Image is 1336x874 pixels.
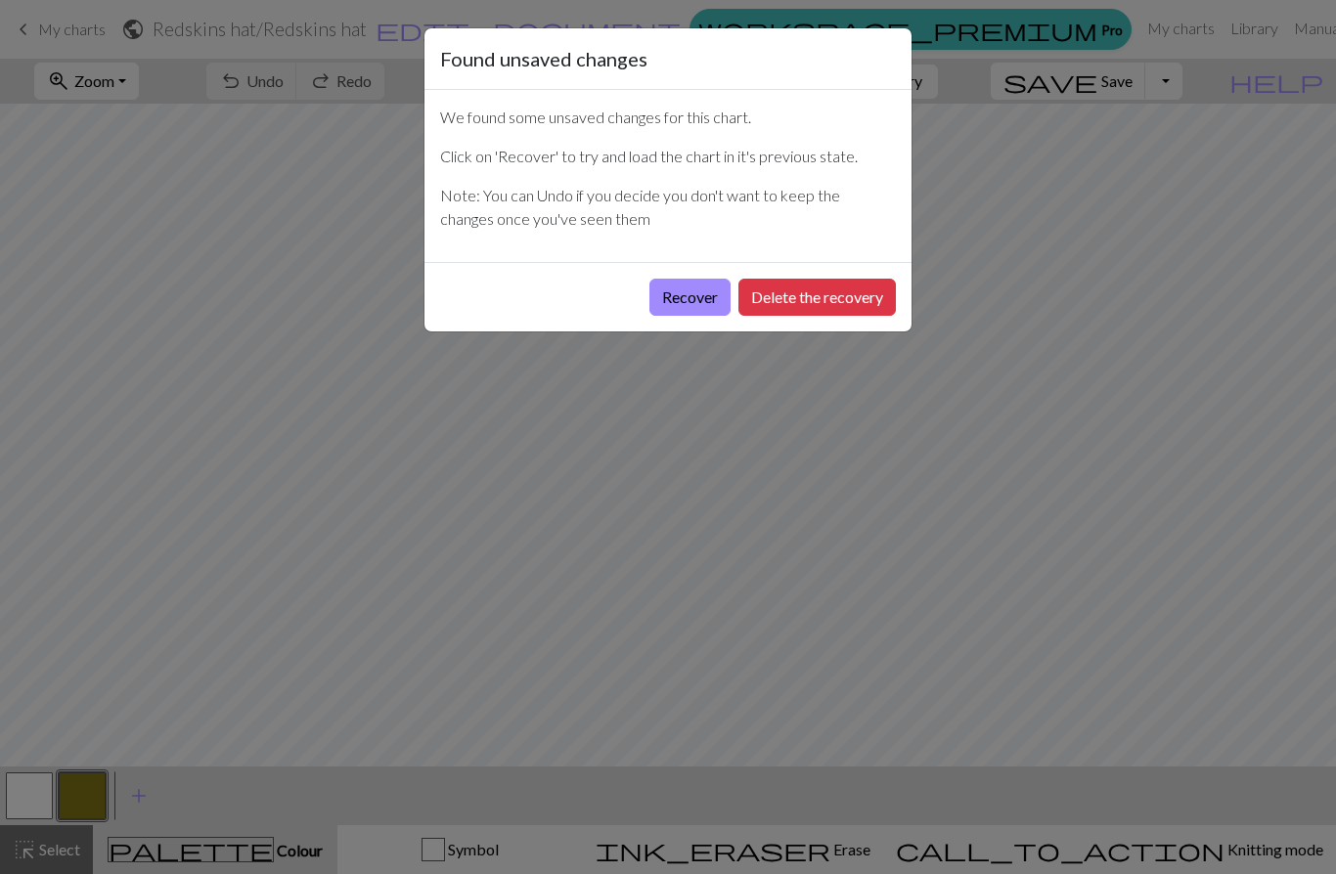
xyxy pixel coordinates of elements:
[440,184,896,231] p: Note: You can Undo if you decide you don't want to keep the changes once you've seen them
[440,106,896,129] p: We found some unsaved changes for this chart.
[440,44,647,73] h5: Found unsaved changes
[649,279,731,316] button: Recover
[440,145,896,168] p: Click on 'Recover' to try and load the chart in it's previous state.
[738,279,896,316] button: Delete the recovery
